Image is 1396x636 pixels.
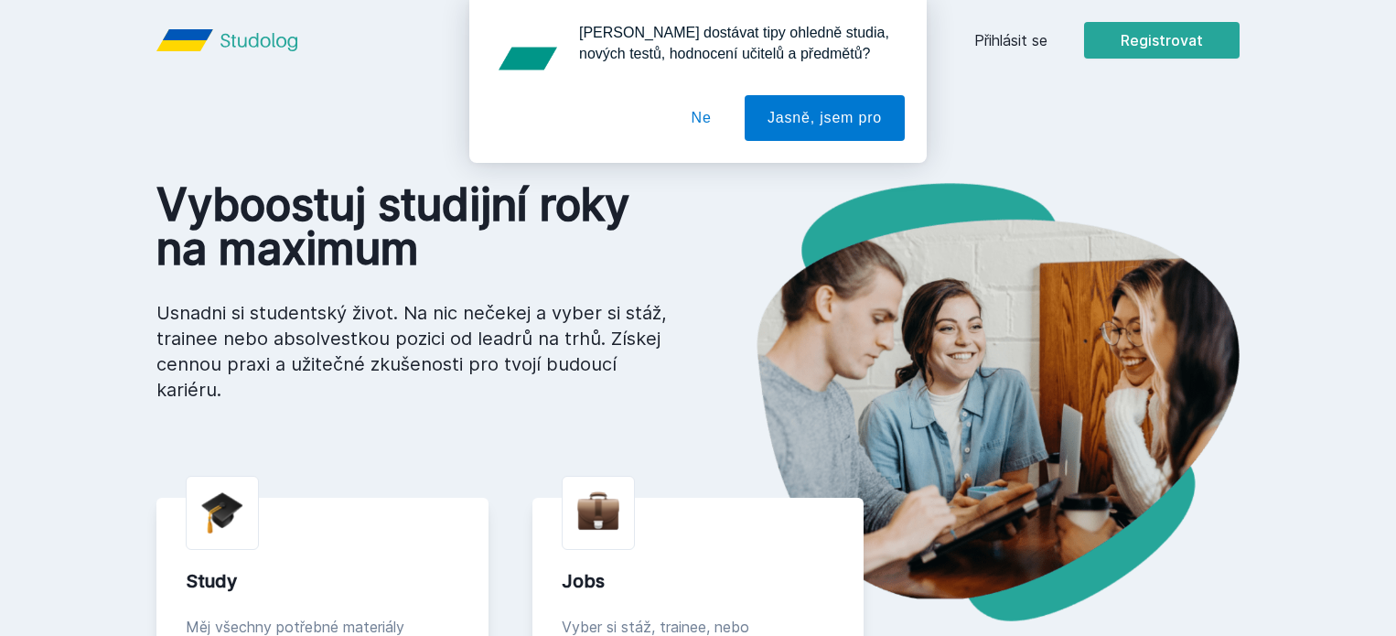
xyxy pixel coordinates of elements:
img: graduation-cap.png [201,491,243,534]
img: notification icon [491,22,564,95]
img: briefcase.png [577,488,619,534]
img: hero.png [698,183,1240,621]
div: Jobs [562,568,835,594]
h1: Vyboostuj studijní roky na maximum [156,183,669,271]
div: [PERSON_NAME] dostávat tipy ohledně studia, nových testů, hodnocení učitelů a předmětů? [564,22,905,64]
button: Jasně, jsem pro [745,95,905,141]
button: Ne [669,95,735,141]
p: Usnadni si studentský život. Na nic nečekej a vyber si stáž, trainee nebo absolvestkou pozici od ... [156,300,669,403]
div: Study [186,568,459,594]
